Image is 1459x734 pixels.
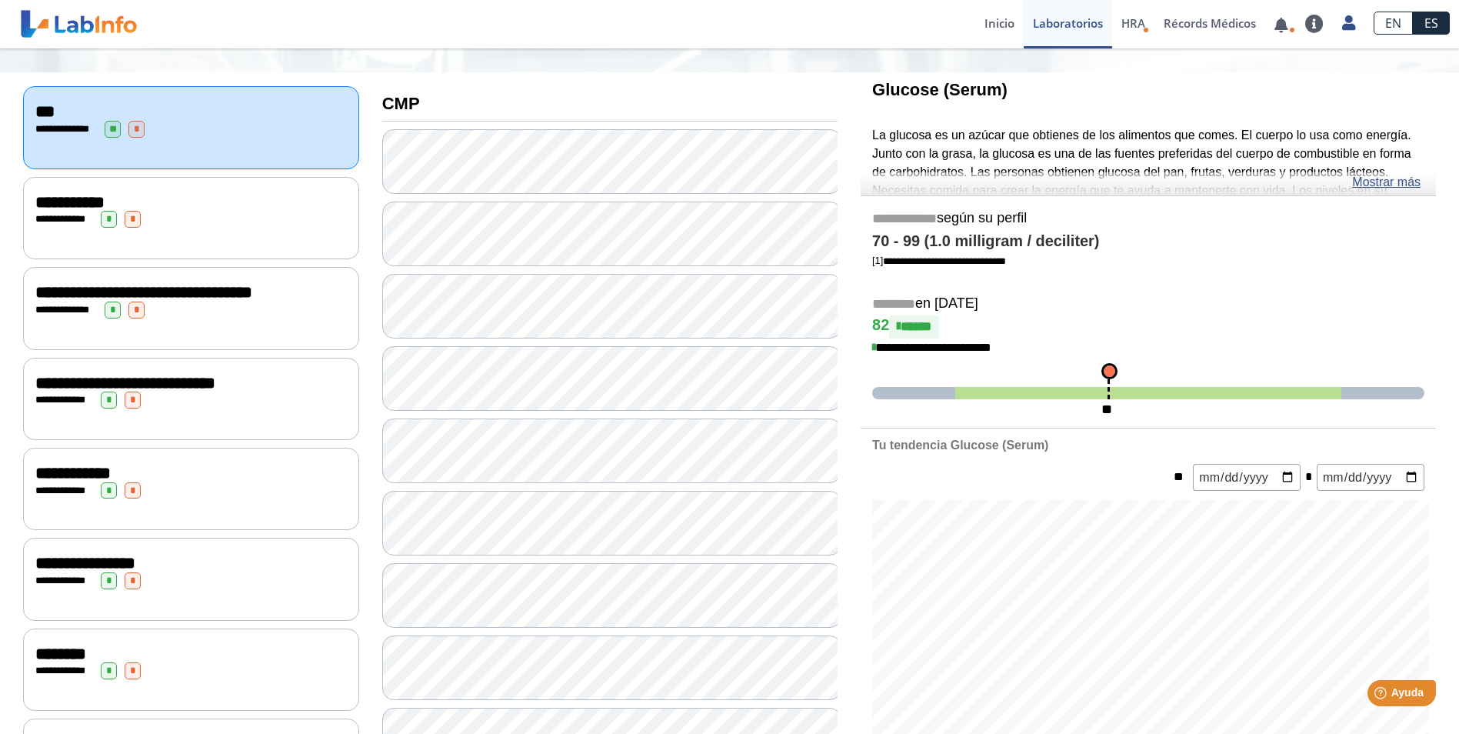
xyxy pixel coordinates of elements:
a: ES [1413,12,1450,35]
b: Tu tendencia Glucose (Serum) [872,439,1048,452]
p: La glucosa es un azúcar que obtienes de los alimentos que comes. El cuerpo lo usa como energía. J... [872,126,1424,237]
h4: 82 [872,315,1424,339]
iframe: Help widget launcher [1322,674,1442,717]
span: HRA [1121,15,1145,31]
input: mm/dd/yyyy [1317,464,1424,491]
b: CMP [382,94,420,113]
h5: según su perfil [872,210,1424,228]
h5: en [DATE] [872,295,1424,313]
h4: 70 - 99 (1.0 milligram / deciliter) [872,232,1424,251]
input: mm/dd/yyyy [1193,464,1301,491]
a: EN [1374,12,1413,35]
a: Mostrar más [1352,173,1421,192]
b: Glucose (Serum) [872,80,1008,99]
a: [1] [872,255,1006,266]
